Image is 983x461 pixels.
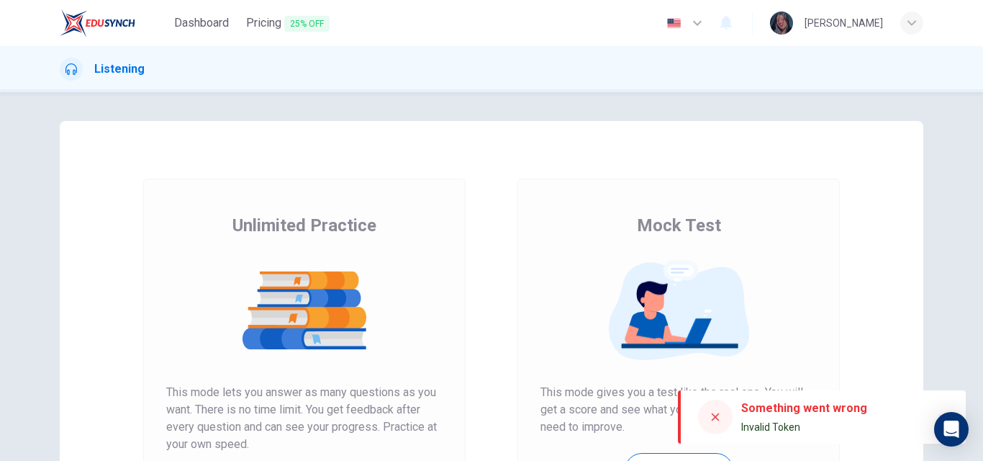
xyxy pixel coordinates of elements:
[166,384,443,453] span: This mode lets you answer as many questions as you want. There is no time limit. You get feedback...
[770,12,793,35] img: Profile picture
[246,14,330,32] span: Pricing
[60,9,168,37] a: EduSynch logo
[805,14,883,32] div: [PERSON_NAME]
[934,412,969,447] div: Open Intercom Messenger
[665,18,683,29] img: en
[284,16,330,32] span: 25% OFF
[174,14,229,32] span: Dashboard
[232,214,376,237] span: Unlimited Practice
[94,61,145,78] h1: Listening
[741,400,867,417] div: Something went wrong
[60,9,135,37] img: EduSynch logo
[637,214,721,237] span: Mock Test
[168,10,235,36] button: Dashboard
[240,10,335,37] button: Pricing25% OFF
[168,10,235,37] a: Dashboard
[540,384,817,436] span: This mode gives you a test like the real one. You will get a score and see what you are good at a...
[741,421,800,433] span: Invalid Token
